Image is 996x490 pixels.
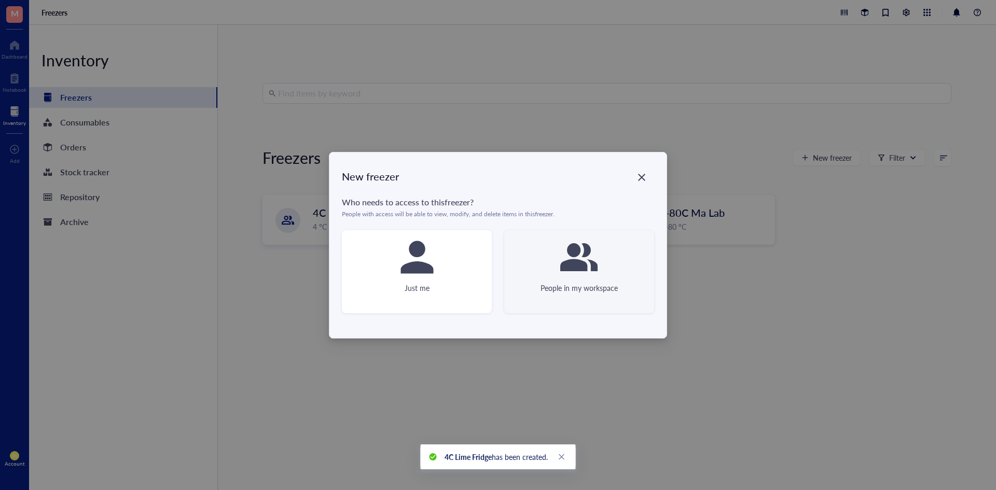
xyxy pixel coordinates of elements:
span: Close [633,171,650,184]
div: New freezer [342,169,654,184]
div: Just me [405,282,430,293]
div: Who needs to access to this freezer ? [342,196,654,208]
button: Close [633,169,650,186]
span: close [558,453,565,460]
span: has been created. [445,452,548,462]
div: People in my workspace [541,282,618,293]
b: 4C Lime Fridge [445,452,492,462]
div: People with access will be able to view, modify, and delete items in this freezer . [342,211,654,218]
a: Close [556,451,568,463]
